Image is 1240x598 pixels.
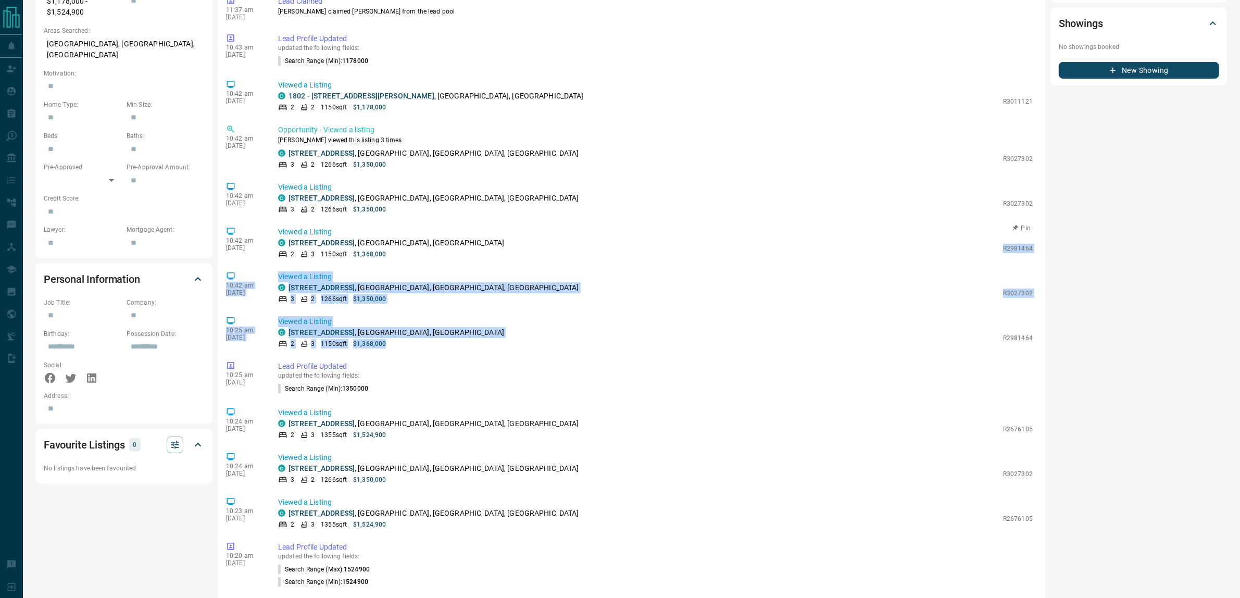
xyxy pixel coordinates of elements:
a: [STREET_ADDRESS] [289,328,355,337]
a: [STREET_ADDRESS] [289,419,355,428]
p: Viewed a Listing [278,452,1033,463]
p: $1,350,000 [353,475,386,484]
p: 2 [311,160,315,169]
p: [DATE] [226,289,262,296]
p: No showings booked [1059,42,1219,52]
p: $1,368,000 [353,339,386,348]
p: 3 [311,430,315,440]
p: , [GEOGRAPHIC_DATA], [GEOGRAPHIC_DATA], [GEOGRAPHIC_DATA] [289,282,579,293]
p: 10:43 am [226,44,262,51]
p: 10:42 am [226,90,262,97]
p: 10:25 am [226,371,262,379]
p: updated the following fields: [278,372,1033,379]
p: [DATE] [226,334,262,341]
p: Motivation: [44,69,204,78]
p: Search Range (Max) : [278,565,370,574]
p: 1266 sqft [321,205,347,214]
p: Address: [44,391,204,401]
p: [GEOGRAPHIC_DATA], [GEOGRAPHIC_DATA], [GEOGRAPHIC_DATA] [44,35,204,64]
div: condos.ca [278,150,285,157]
p: R2676105 [1003,425,1033,434]
p: $1,350,000 [353,205,386,214]
div: condos.ca [278,194,285,202]
h2: Personal Information [44,271,140,288]
p: 3 [291,475,294,484]
p: R2676105 [1003,514,1033,524]
p: , [GEOGRAPHIC_DATA], [GEOGRAPHIC_DATA] [289,238,504,248]
p: 1266 sqft [321,294,347,304]
p: $1,350,000 [353,294,386,304]
p: [DATE] [226,142,262,150]
div: Favourite Listings0 [44,432,204,457]
p: Credit Score: [44,194,204,203]
p: 3 [291,294,294,304]
p: Pre-Approved: [44,163,121,172]
div: condos.ca [278,509,285,517]
p: $1,524,900 [353,430,386,440]
p: 2 [311,103,315,112]
a: 1802 - [STREET_ADDRESS][PERSON_NAME] [289,92,434,100]
p: Viewed a Listing [278,407,1033,418]
p: 2 [291,250,294,259]
p: Job Title: [44,298,121,307]
a: [STREET_ADDRESS] [289,509,355,517]
p: 2 [291,520,294,529]
p: R3027302 [1003,469,1033,479]
p: 2 [291,339,294,348]
p: [PERSON_NAME] claimed [PERSON_NAME] from the lead pool [278,7,1033,16]
p: R2981464 [1003,333,1033,343]
p: 1266 sqft [321,475,347,484]
p: [PERSON_NAME] viewed this listing 3 times [278,135,1033,145]
p: Min Size: [127,100,204,109]
p: Baths: [127,131,204,141]
div: condos.ca [278,465,285,472]
p: Search Range (Min) : [278,384,368,393]
p: No listings have been favourited [44,464,204,473]
div: Showings [1059,11,1219,36]
p: 3 [291,205,294,214]
p: 1355 sqft [321,520,347,529]
p: [DATE] [226,470,262,477]
p: Company: [127,298,204,307]
p: R3027302 [1003,154,1033,164]
button: Pin [1007,223,1037,233]
p: 10:24 am [226,418,262,425]
p: R3027302 [1003,289,1033,298]
p: 10:42 am [226,282,262,289]
p: 1150 sqft [321,103,347,112]
p: R2981464 [1003,244,1033,253]
p: 10:24 am [226,463,262,470]
p: 3 [291,160,294,169]
p: , [GEOGRAPHIC_DATA], [GEOGRAPHIC_DATA] [289,327,504,338]
div: condos.ca [278,284,285,291]
p: 3 [311,250,315,259]
p: 2 [311,475,315,484]
button: New Showing [1059,62,1219,79]
a: [STREET_ADDRESS] [289,194,355,202]
p: [DATE] [226,515,262,522]
p: Lead Profile Updated [278,33,1033,44]
p: Mortgage Agent: [127,225,204,234]
span: 1524900 [342,578,368,585]
p: 1150 sqft [321,339,347,348]
p: R3027302 [1003,199,1033,208]
p: 2 [291,430,294,440]
p: 1150 sqft [321,250,347,259]
p: Viewed a Listing [278,497,1033,508]
p: 3 [311,339,315,348]
p: [DATE] [226,51,262,58]
p: Viewed a Listing [278,182,1033,193]
p: Beds: [44,131,121,141]
p: $1,524,900 [353,520,386,529]
p: Viewed a Listing [278,316,1033,327]
p: Viewed a Listing [278,227,1033,238]
p: [DATE] [226,559,262,567]
p: Opportunity - Viewed a listing [278,124,1033,135]
div: condos.ca [278,420,285,427]
p: Possession Date: [127,329,204,339]
a: [STREET_ADDRESS] [289,149,355,157]
p: , [GEOGRAPHIC_DATA], [GEOGRAPHIC_DATA], [GEOGRAPHIC_DATA] [289,193,579,204]
p: Home Type: [44,100,121,109]
p: [DATE] [226,425,262,432]
p: 2 [311,294,315,304]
